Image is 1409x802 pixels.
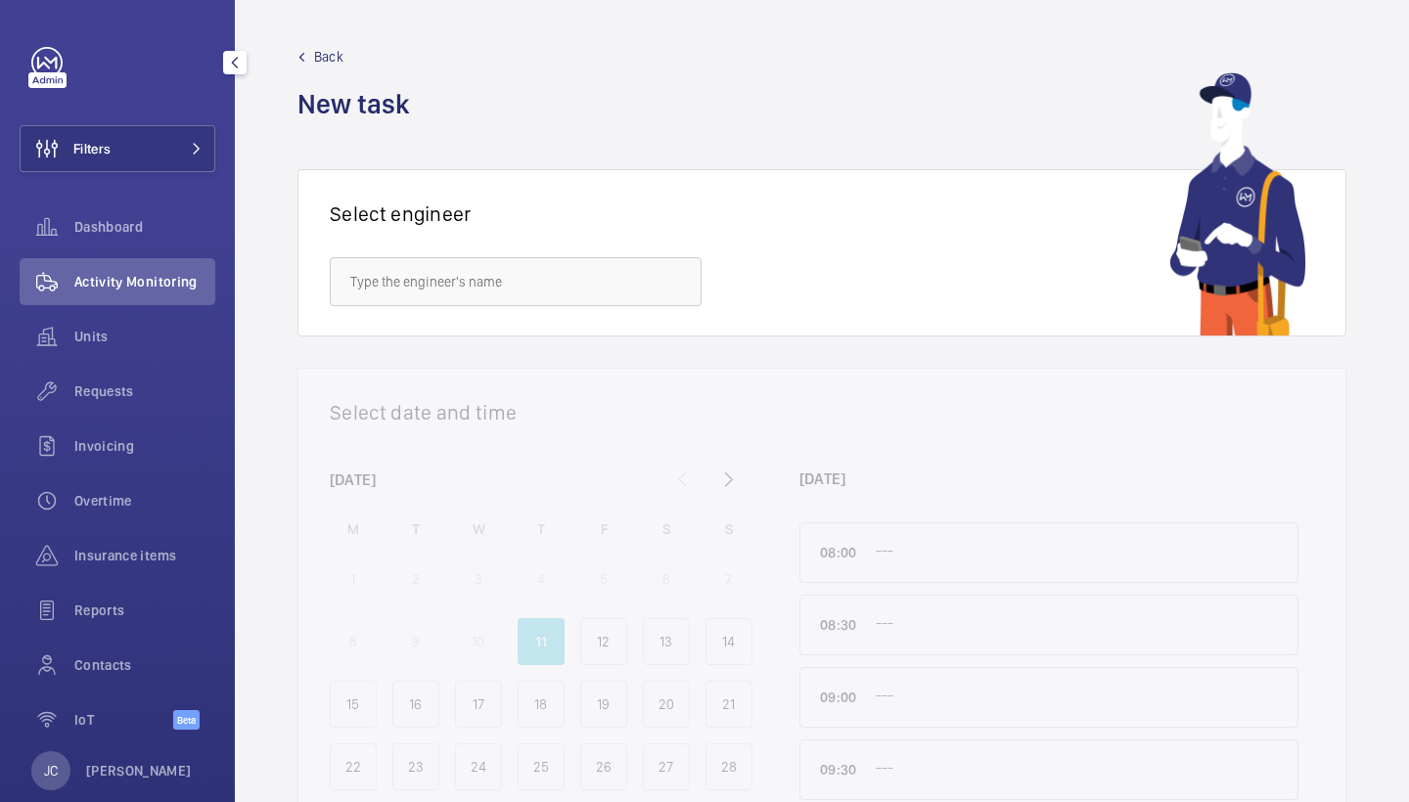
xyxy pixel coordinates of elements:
span: Invoicing [74,436,215,456]
span: Activity Monitoring [74,272,215,291]
span: Contacts [74,655,215,675]
span: Overtime [74,491,215,511]
span: Insurance items [74,546,215,565]
button: Filters [20,125,215,172]
input: Type the engineer's name [330,257,702,306]
span: Requests [74,381,215,401]
span: Dashboard [74,217,215,237]
p: JC [44,761,58,780]
img: mechanic using app [1169,72,1306,335]
span: IoT [74,710,173,730]
p: [PERSON_NAME] [86,761,192,780]
h1: New task [297,86,422,122]
span: Back [314,47,343,67]
span: Beta [173,710,200,730]
span: Reports [74,601,215,620]
span: Units [74,327,215,346]
h1: Select engineer [330,201,472,226]
span: Filters [73,139,111,158]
